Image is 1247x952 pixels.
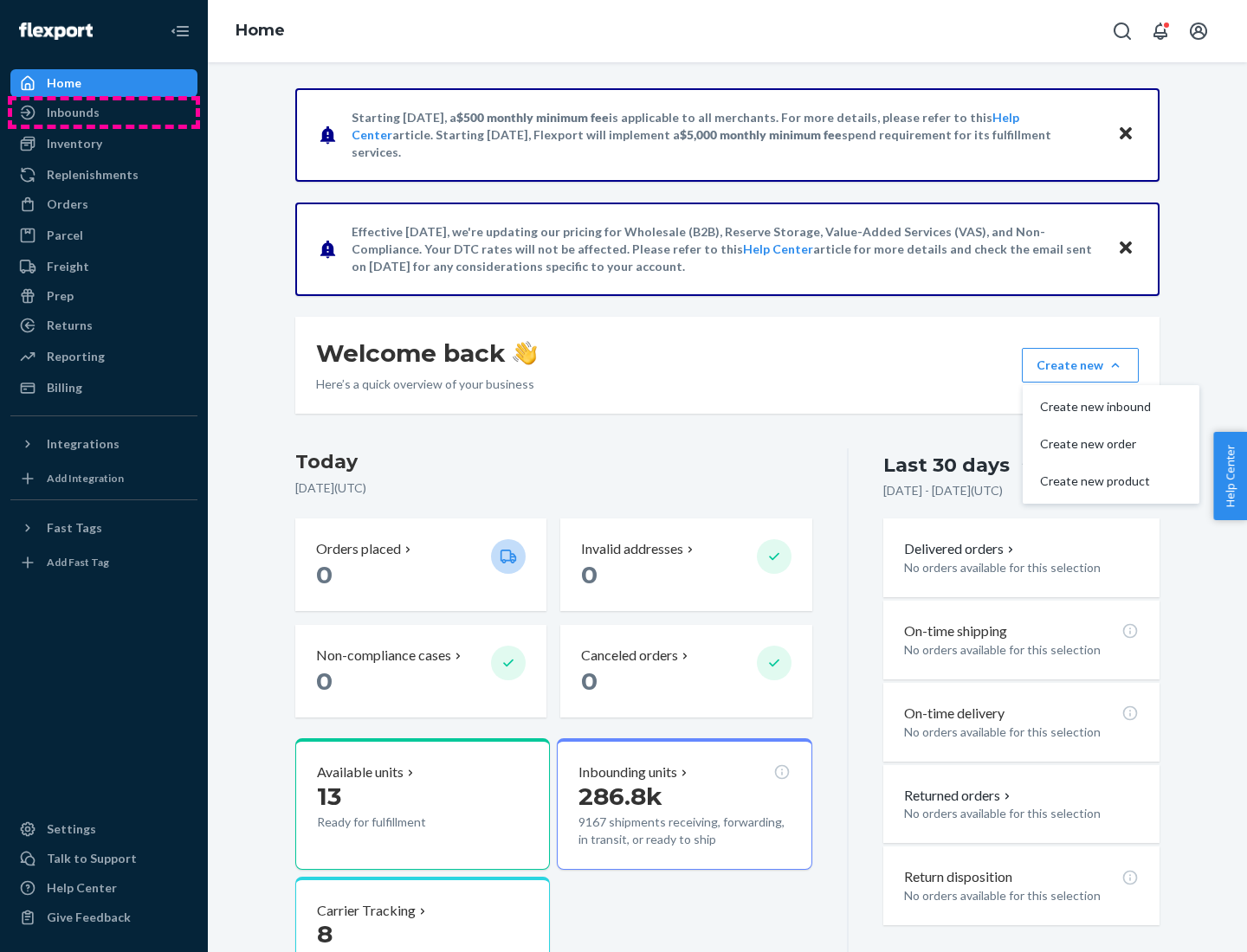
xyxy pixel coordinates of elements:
[883,482,1003,499] p: [DATE] - [DATE] ( UTC )
[10,343,197,370] a: Reporting
[47,435,120,453] div: Integrations
[10,874,197,902] a: Help Center
[295,738,550,870] button: Available units13Ready for fulfillment
[317,901,416,921] p: Carrier Tracking
[352,109,1101,161] p: Starting [DATE], a is applicable to all merchants. For more details, please refer to this article...
[904,805,1139,822] p: No orders available for this selection
[47,471,124,486] div: Add Integration
[317,762,404,782] p: Available units
[317,814,477,831] p: Ready for fulfillment
[47,227,83,244] div: Parcel
[47,519,102,537] div: Fast Tags
[295,479,812,497] p: [DATE] ( UTC )
[1026,426,1196,463] button: Create new order
[10,99,197,126] a: Inbounds
[1026,389,1196,426] button: Create new inbound
[47,135,102,152] div: Inventory
[1181,14,1216,48] button: Open account menu
[1022,348,1139,383] button: Create newCreate new inboundCreate new orderCreate new product
[316,338,537,369] h1: Welcome back
[163,14,197,48] button: Close Navigation
[1040,475,1151,487] span: Create new product
[317,782,341,811] span: 13
[316,539,401,559] p: Orders placed
[560,625,811,717] button: Canceled orders 0
[1213,432,1247,520] button: Help Center
[47,348,105,365] div: Reporting
[47,820,96,838] div: Settings
[578,782,662,811] span: 286.8k
[10,815,197,843] a: Settings
[10,161,197,189] a: Replenishments
[10,282,197,310] a: Prep
[295,518,546,611] button: Orders placed 0
[316,666,333,696] span: 0
[47,909,131,926] div: Give Feedback
[47,287,74,305] div: Prep
[352,223,1101,275] p: Effective [DATE], we're updating our pricing for Wholesale (B2B), Reserve Storage, Value-Added Se...
[581,666,598,696] span: 0
[236,21,285,40] a: Home
[10,514,197,542] button: Fast Tags
[47,379,82,396] div: Billing
[10,549,197,576] a: Add Fast Tag
[557,738,811,870] button: Inbounding units286.8k9167 shipments receiving, forwarding, in transit, or ready to ship
[47,555,109,569] div: Add Fast Tag
[47,166,139,183] div: Replenishments
[581,539,683,559] p: Invalid addresses
[10,465,197,492] a: Add Integration
[743,241,813,256] a: Help Center
[1040,438,1151,450] span: Create new order
[1105,14,1140,48] button: Open Search Box
[883,452,1010,479] div: Last 30 days
[680,127,842,142] span: $5,000 monthly minimum fee
[10,222,197,249] a: Parcel
[904,867,1012,887] p: Return disposition
[47,196,88,213] div: Orders
[47,850,137,867] div: Talk to Support
[578,814,790,848] p: 9167 shipments receiving, forwarding, in transit, or ready to ship
[904,621,1007,641] p: On-time shipping
[10,374,197,402] a: Billing
[456,110,609,125] span: $500 monthly minimum fee
[581,646,678,666] p: Canceled orders
[316,646,451,666] p: Non-compliance cases
[10,190,197,218] a: Orders
[904,887,1139,904] p: No orders available for this selection
[1143,14,1178,48] button: Open notifications
[47,258,89,275] div: Freight
[904,559,1139,576] p: No orders available for this selection
[222,6,299,56] ol: breadcrumbs
[10,69,197,97] a: Home
[1040,401,1151,413] span: Create new inbound
[560,518,811,611] button: Invalid addresses 0
[47,74,81,92] div: Home
[47,317,93,334] div: Returns
[904,724,1139,741] p: No orders available for this selection
[578,762,677,782] p: Inbounding units
[10,845,197,872] a: Talk to Support
[47,879,117,897] div: Help Center
[904,704,1005,724] p: On-time delivery
[10,253,197,280] a: Freight
[317,919,333,949] span: 8
[19,23,93,40] img: Flexport logo
[295,625,546,717] button: Non-compliance cases 0
[10,430,197,458] button: Integrations
[581,560,598,589] span: 0
[904,641,1139,659] p: No orders available for this selection
[10,904,197,931] button: Give Feedback
[1115,122,1137,147] button: Close
[1115,236,1137,261] button: Close
[904,539,1018,559] button: Delivered orders
[295,448,812,476] h3: Today
[316,560,333,589] span: 0
[513,341,537,365] img: hand-wave emoji
[316,376,537,393] p: Here’s a quick overview of your business
[1026,463,1196,500] button: Create new product
[10,130,197,158] a: Inventory
[904,786,1014,806] button: Returned orders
